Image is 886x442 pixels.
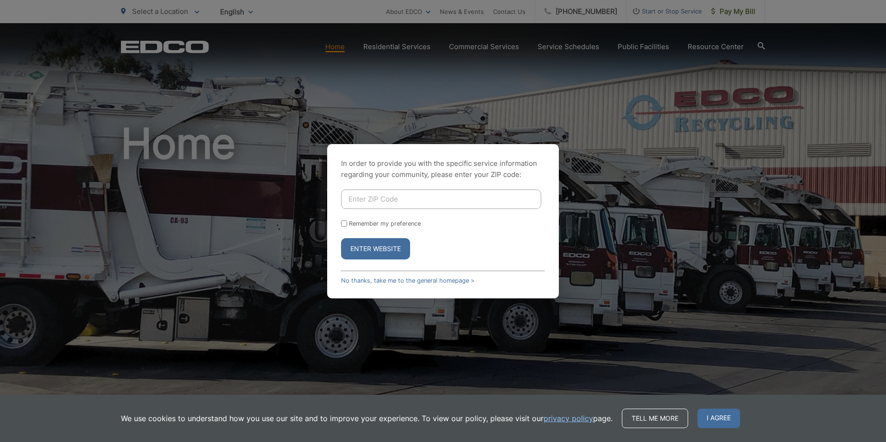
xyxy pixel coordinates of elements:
a: privacy policy [544,413,593,424]
span: I agree [697,409,740,428]
input: Enter ZIP Code [341,189,541,209]
button: Enter Website [341,238,410,259]
p: In order to provide you with the specific service information regarding your community, please en... [341,158,545,180]
a: No thanks, take me to the general homepage > [341,277,475,284]
a: Tell me more [622,409,688,428]
label: Remember my preference [349,220,421,227]
p: We use cookies to understand how you use our site and to improve your experience. To view our pol... [121,413,613,424]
